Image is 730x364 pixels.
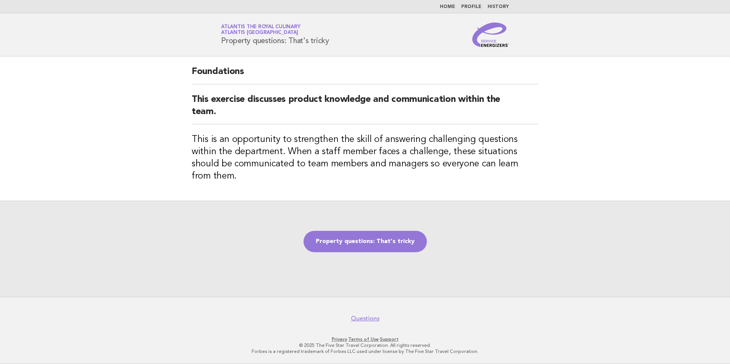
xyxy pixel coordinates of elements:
[131,348,599,354] p: Forbes is a registered trademark of Forbes LLC used under license by The Five Star Travel Corpora...
[488,5,509,9] a: History
[440,5,455,9] a: Home
[461,5,481,9] a: Profile
[131,342,599,348] p: © 2025 The Five Star Travel Corporation. All rights reserved.
[304,231,427,252] a: Property questions: That's tricky
[351,315,380,322] a: Questions
[221,25,329,45] h1: Property questions: That's tricky
[221,31,298,35] span: Atlantis [GEOGRAPHIC_DATA]
[192,93,538,124] h2: This exercise discusses product knowledge and communication within the team.
[192,134,538,182] h3: This is an opportunity to strengthen the skill of answering challenging questions within the depa...
[472,23,509,47] img: Service Energizers
[332,337,347,342] a: Privacy
[131,336,599,342] p: · ·
[380,337,399,342] a: Support
[348,337,379,342] a: Terms of Use
[221,24,300,35] a: Atlantis the Royal CulinaryAtlantis [GEOGRAPHIC_DATA]
[192,66,538,84] h2: Foundations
